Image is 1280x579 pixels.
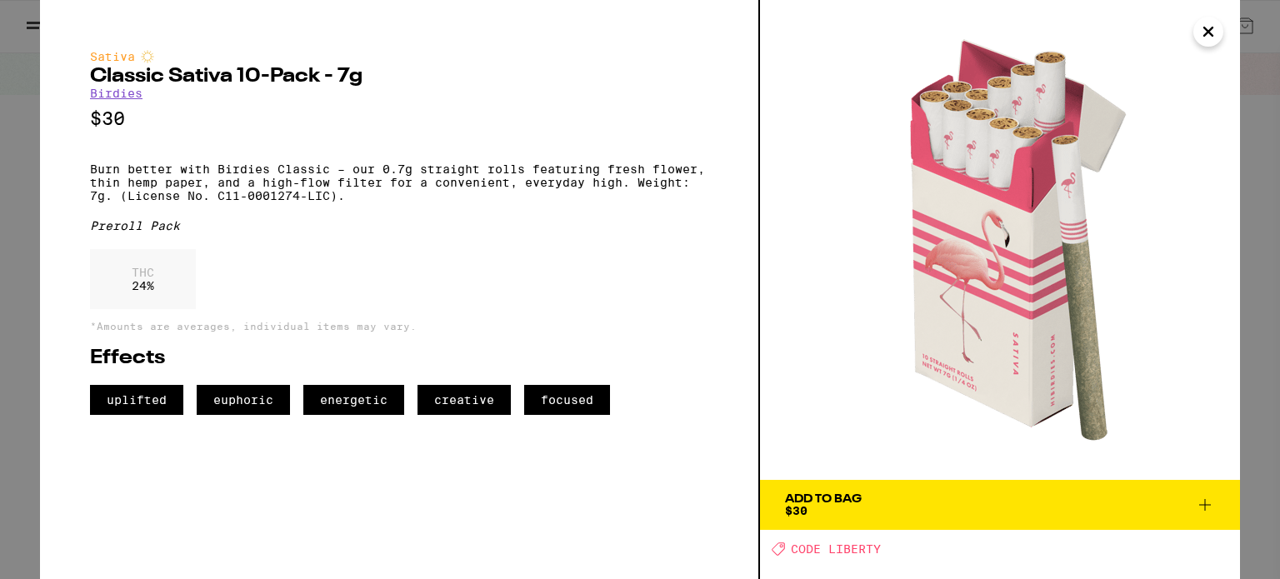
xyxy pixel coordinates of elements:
[90,321,708,332] p: *Amounts are averages, individual items may vary.
[1193,17,1223,47] button: Close
[90,108,708,129] p: $30
[90,162,708,202] p: Burn better with Birdies Classic – our 0.7g straight rolls featuring fresh flower, thin hemp pape...
[197,385,290,415] span: euphoric
[90,348,708,368] h2: Effects
[90,50,708,63] div: Sativa
[141,50,154,63] img: sativaColor.svg
[785,493,862,505] div: Add To Bag
[90,249,196,309] div: 24 %
[417,385,511,415] span: creative
[785,504,807,517] span: $30
[10,12,120,25] span: Hi. Need any help?
[524,385,610,415] span: focused
[132,266,154,279] p: THC
[90,219,708,232] div: Preroll Pack
[90,67,708,87] h2: Classic Sativa 10-Pack - 7g
[791,542,881,556] span: CODE LIBERTY
[90,87,142,100] a: Birdies
[90,385,183,415] span: uplifted
[760,480,1240,530] button: Add To Bag$30
[303,385,404,415] span: energetic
